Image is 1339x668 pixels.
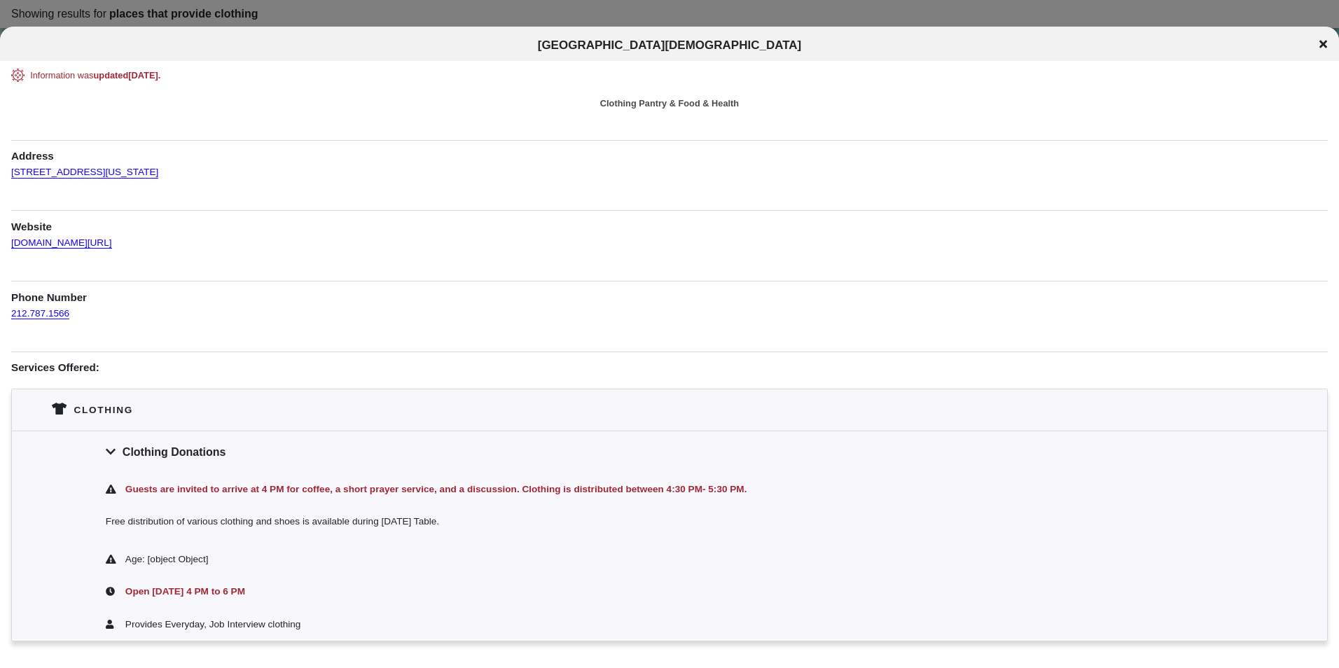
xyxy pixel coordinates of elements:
h1: Website [11,210,1328,234]
h1: Phone Number [11,281,1328,305]
div: Age: [object Object] [125,552,1233,567]
a: [STREET_ADDRESS][US_STATE] [11,153,158,178]
h1: Services Offered: [11,352,1328,375]
a: [DOMAIN_NAME][URL] [11,224,112,249]
div: Clothing Pantry & Food & Health [11,97,1328,110]
div: Provides Everyday, Job Interview clothing [125,617,1233,632]
div: Open [DATE] 4 PM to 6 PM [123,584,1233,599]
h1: Address [11,140,1328,164]
a: 212.787.1566 [11,295,69,319]
span: [GEOGRAPHIC_DATA][DEMOGRAPHIC_DATA] [538,39,802,52]
div: Free distribution of various clothing and shoes is available during [DATE] Table. [12,506,1327,543]
div: Information was [30,69,1309,82]
div: Guests are invited to arrive at 4 PM for coffee, a short prayer service, and a discussion. Clothi... [123,482,1233,497]
div: Clothing Donations [12,431,1327,473]
div: Clothing [74,403,133,417]
span: updated [DATE] . [94,70,161,81]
